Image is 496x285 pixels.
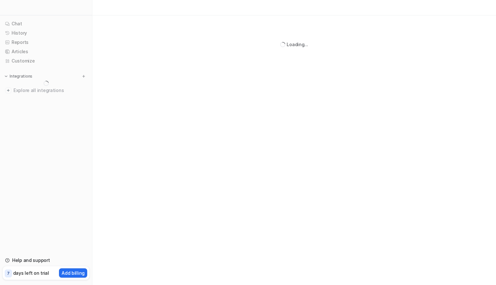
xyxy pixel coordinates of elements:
img: menu_add.svg [81,74,86,79]
p: Add billing [62,270,85,276]
a: Help and support [3,256,89,265]
p: days left on trial [13,270,49,276]
a: History [3,29,89,38]
img: expand menu [4,74,8,79]
a: Chat [3,19,89,28]
a: Reports [3,38,89,47]
p: 7 [7,271,10,276]
p: Integrations [10,74,32,79]
button: Add billing [59,268,87,278]
a: Explore all integrations [3,86,89,95]
a: Articles [3,47,89,56]
img: explore all integrations [5,87,12,94]
span: Explore all integrations [13,85,87,96]
a: Customize [3,56,89,65]
button: Integrations [3,73,34,80]
div: Loading... [287,41,308,48]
